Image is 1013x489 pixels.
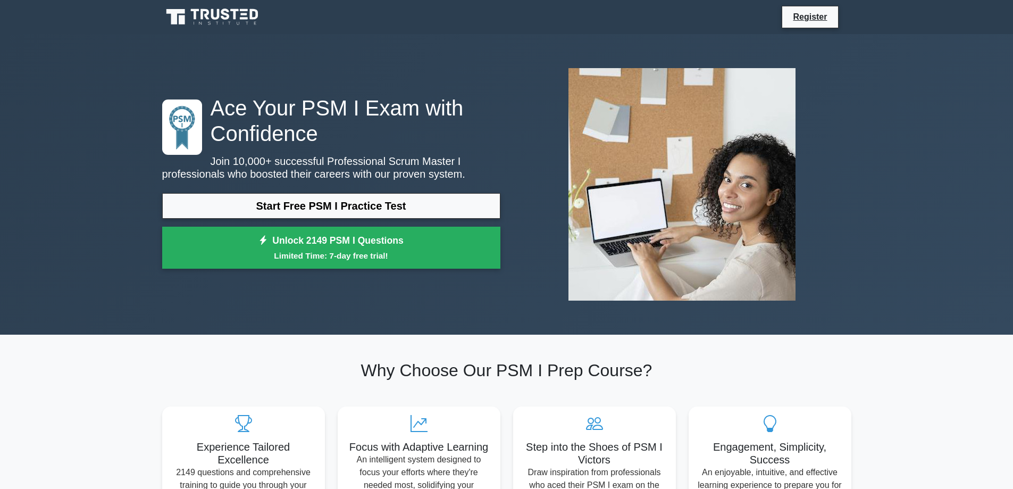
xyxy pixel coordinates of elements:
p: Join 10,000+ successful Professional Scrum Master I professionals who boosted their careers with ... [162,155,500,180]
h5: Step into the Shoes of PSM I Victors [522,441,667,466]
small: Limited Time: 7-day free trial! [175,250,487,262]
a: Register [786,10,833,23]
a: Unlock 2149 PSM I QuestionsLimited Time: 7-day free trial! [162,227,500,269]
a: Start Free PSM I Practice Test [162,193,500,219]
h1: Ace Your PSM I Exam with Confidence [162,95,500,146]
h5: Experience Tailored Excellence [171,441,316,466]
h5: Engagement, Simplicity, Success [697,441,843,466]
h2: Why Choose Our PSM I Prep Course? [162,360,851,380]
h5: Focus with Adaptive Learning [346,441,492,453]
